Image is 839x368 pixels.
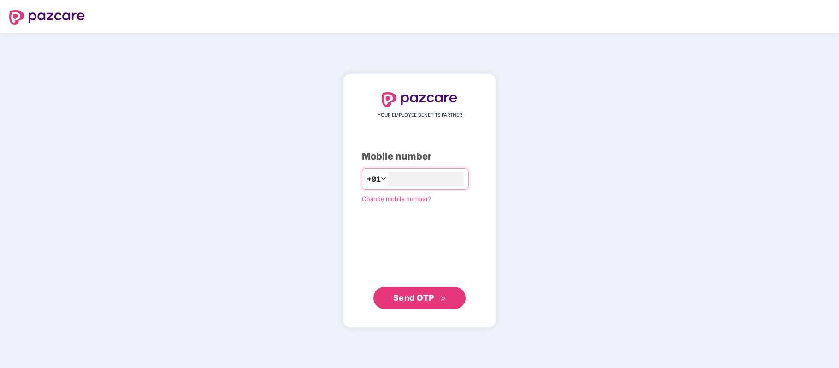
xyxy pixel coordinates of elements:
img: logo [9,10,85,25]
span: double-right [440,296,446,302]
span: down [381,176,386,182]
span: +91 [367,173,381,185]
div: Mobile number [362,149,477,164]
button: Send OTPdouble-right [373,287,466,309]
a: Change mobile number? [362,195,431,202]
span: Send OTP [393,293,434,303]
span: YOUR EMPLOYEE BENEFITS PARTNER [378,112,462,119]
img: logo [382,92,457,107]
